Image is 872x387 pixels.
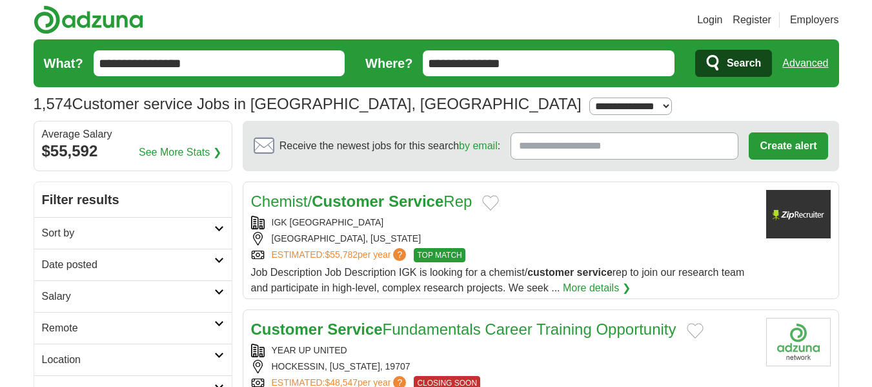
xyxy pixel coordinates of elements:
h2: Date posted [42,257,214,273]
div: $55,592 [42,140,224,163]
a: Date posted [34,249,232,280]
button: Add to favorite jobs [687,323,704,339]
span: TOP MATCH [414,248,465,262]
strong: Customer [312,193,384,210]
h2: Location [42,352,214,368]
strong: customer [527,267,574,278]
strong: Service [327,320,382,338]
h2: Filter results [34,182,232,217]
strong: service [577,267,613,278]
h2: Salary [42,289,214,304]
a: Advanced [782,50,828,76]
a: Login [697,12,722,28]
a: Register [733,12,771,28]
label: Where? [365,54,412,73]
span: $55,782 [325,249,358,260]
span: Search [727,50,761,76]
a: Remote [34,312,232,344]
a: Sort by [34,217,232,249]
img: Company logo [766,318,831,366]
button: Add to favorite jobs [482,195,499,211]
label: What? [44,54,83,73]
h2: Sort by [42,225,214,241]
a: Location [34,344,232,375]
span: 1,574 [34,92,72,116]
h2: Remote [42,320,214,336]
span: Receive the newest jobs for this search : [279,138,500,154]
a: Customer ServiceFundamentals Career Training Opportunity [251,320,676,338]
strong: Service [389,193,443,210]
h1: Customer service Jobs in [GEOGRAPHIC_DATA], [GEOGRAPHIC_DATA] [34,95,582,112]
div: IGK [GEOGRAPHIC_DATA] [251,216,756,229]
img: Adzuna logo [34,5,143,34]
div: HOCKESSIN, [US_STATE], 19707 [251,360,756,373]
img: Company logo [766,190,831,238]
div: YEAR UP UNITED [251,344,756,357]
strong: Customer [251,320,323,338]
a: Chemist/Customer ServiceRep [251,193,472,210]
button: Search [695,50,772,77]
a: by email [459,140,498,151]
a: More details ❯ [563,280,631,296]
div: [GEOGRAPHIC_DATA], [US_STATE] [251,232,756,246]
a: See More Stats ❯ [139,145,221,160]
span: Job Description Job Description IGK is looking for a chemist/ rep to join our research team and p... [251,267,745,293]
a: ESTIMATED:$55,782per year? [272,248,409,262]
a: Salary [34,280,232,312]
span: ? [393,248,406,261]
button: Create alert [749,132,827,160]
a: Employers [790,12,839,28]
div: Average Salary [42,129,224,140]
